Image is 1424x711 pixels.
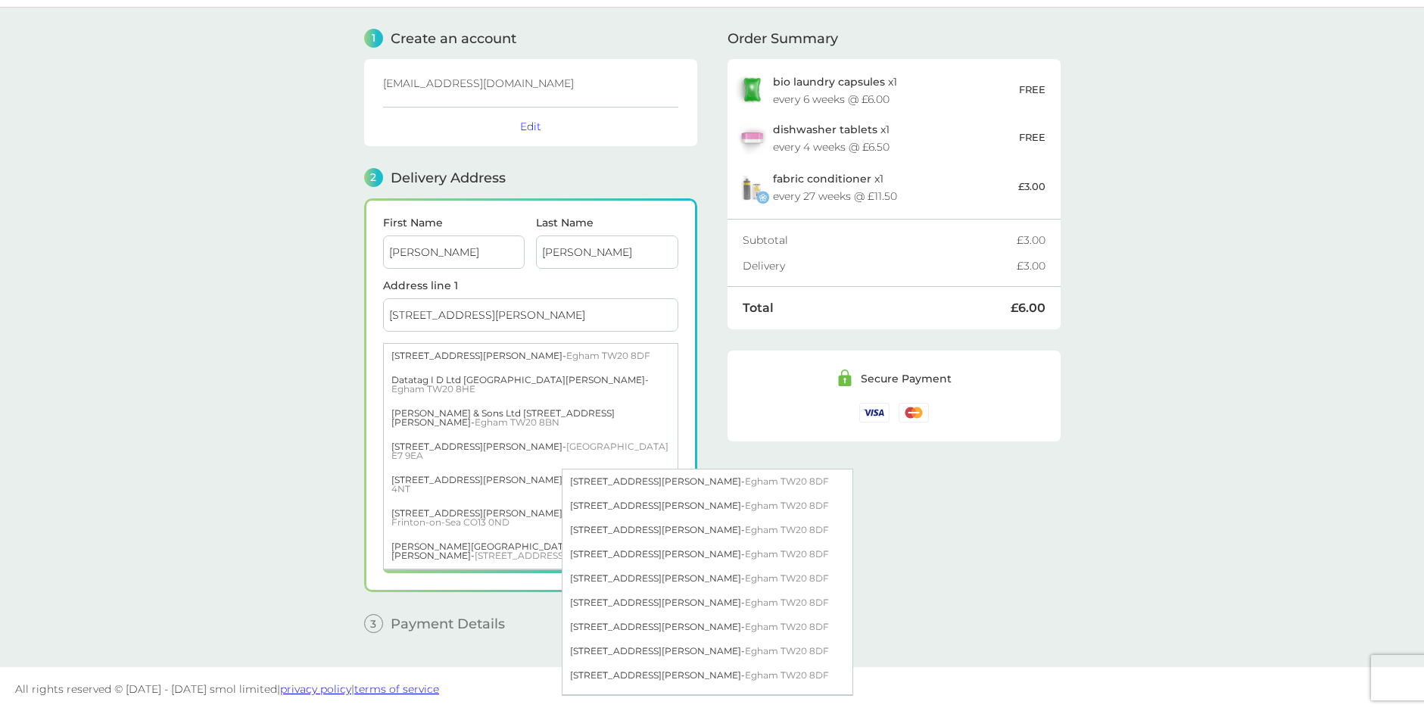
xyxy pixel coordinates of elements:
label: Last Name [536,217,678,228]
span: Egham TW20 8DF [745,572,829,584]
span: [EMAIL_ADDRESS][DOMAIN_NAME] [383,76,574,90]
span: Egham TW20 8DF [745,669,829,681]
img: /assets/icons/cards/visa.svg [859,403,890,422]
div: £6.00 [1011,302,1045,314]
label: First Name [383,217,525,228]
div: every 4 weeks @ £6.50 [773,142,890,152]
div: £3.00 [1017,260,1045,271]
div: [STREET_ADDRESS][PERSON_NAME] - [562,566,852,591]
div: [PERSON_NAME][GEOGRAPHIC_DATA] [STREET_ADDRESS][PERSON_NAME] - [384,535,678,568]
span: Egham TW20 8DF [745,621,829,632]
div: Total [743,302,1011,314]
span: 1 [364,29,383,48]
span: Egham TW20 8DF [566,350,650,361]
div: Datatag I D Ltd [GEOGRAPHIC_DATA][PERSON_NAME] - [384,368,678,401]
span: Egham TW20 8DF [745,645,829,656]
label: Address line 1 [383,280,678,291]
div: [STREET_ADDRESS][PERSON_NAME] - [384,344,678,368]
div: [STREET_ADDRESS][PERSON_NAME] - [562,469,852,494]
a: terms of service [354,682,439,696]
div: [STREET_ADDRESS][PERSON_NAME] - [384,501,678,535]
span: [GEOGRAPHIC_DATA] E7 9EA [391,441,668,461]
div: [STREET_ADDRESS][PERSON_NAME] - [562,518,852,542]
div: [STREET_ADDRESS][PERSON_NAME] - [384,468,678,501]
div: every 27 weeks @ £11.50 [773,191,897,201]
div: [STREET_ADDRESS][PERSON_NAME] - [562,494,852,518]
div: [STREET_ADDRESS][PERSON_NAME] - [562,639,852,663]
span: 3 [364,614,383,633]
span: Order Summary [728,32,838,45]
span: Payment Details [391,617,505,631]
div: [STREET_ADDRESS][PERSON_NAME] - [562,591,852,615]
div: Secure Payment [861,373,952,384]
span: [PERSON_NAME] Frinton-on-Sea CO13 0ND [391,507,646,528]
span: Egham TW20 8DF [745,548,829,560]
span: fabric conditioner [773,172,871,186]
p: FREE [1019,129,1045,145]
div: Subtotal [743,235,1017,245]
img: /assets/icons/cards/mastercard.svg [899,403,929,422]
span: Egham TW20 8DF [745,694,829,705]
button: Edit [520,120,541,133]
span: Egham TW20 8BN [475,416,559,428]
span: bio laundry capsules [773,75,885,89]
div: Delivery [743,260,1017,271]
span: Egham TW20 8DF [745,476,829,487]
div: [STREET_ADDRESS][PERSON_NAME] - [384,435,678,468]
div: [PERSON_NAME] & Sons Ltd [STREET_ADDRESS][PERSON_NAME] - [384,401,678,435]
span: Create an account [391,32,516,45]
p: £3.00 [1018,179,1045,195]
div: [STREET_ADDRESS][PERSON_NAME] - [562,542,852,566]
p: x 1 [773,123,890,136]
span: [STREET_ADDRESS] [475,550,566,561]
span: 2 [364,168,383,187]
div: every 6 weeks @ £6.00 [773,94,890,104]
span: Egham TW20 8DF [745,597,829,608]
span: Egham TW20 8HE [391,383,475,394]
span: Clacton-on-Sea CO15 4NT [391,474,662,494]
div: £3.00 [1017,235,1045,245]
p: x 1 [773,76,897,88]
span: Delivery Address [391,171,506,185]
div: [STREET_ADDRESS][PERSON_NAME] - [562,615,852,639]
span: Egham TW20 8DF [745,500,829,511]
p: FREE [1019,82,1045,98]
span: Egham TW20 8DF [745,524,829,535]
div: [STREET_ADDRESS][PERSON_NAME] - [384,568,678,601]
p: x 1 [773,173,883,185]
div: [STREET_ADDRESS][PERSON_NAME] - [562,663,852,688]
span: dishwasher tablets [773,123,877,136]
a: privacy policy [280,682,351,696]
